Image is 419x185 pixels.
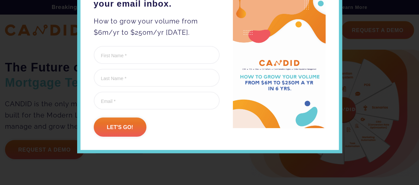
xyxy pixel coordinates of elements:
[94,92,220,110] input: Email *
[94,117,146,137] input: Let's go!
[94,46,220,64] input: First Name *
[94,69,220,87] input: Last Name *
[94,16,220,38] p: How to grow your volume from $6m/yr to $250m/yr [DATE].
